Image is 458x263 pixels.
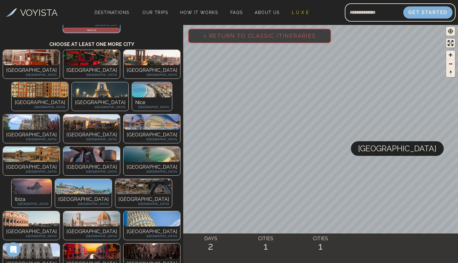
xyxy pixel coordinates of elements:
[127,131,177,139] p: [GEOGRAPHIC_DATA]
[3,147,60,162] img: Photo of undefined
[124,50,180,65] img: Photo of undefined
[66,137,117,142] p: [GEOGRAPHIC_DATA]
[446,68,455,77] button: Reset bearing to north
[183,24,458,263] canvas: Map
[15,196,48,203] p: Ibiza
[238,235,293,242] h4: CITIES
[446,59,455,68] button: Zoom out
[293,241,348,252] h2: 1
[118,196,169,203] p: [GEOGRAPHIC_DATA]
[3,244,60,259] img: Photo of undefined
[127,234,177,238] p: [GEOGRAPHIC_DATA]
[6,137,57,142] p: [GEOGRAPHIC_DATA]
[127,163,177,171] p: [GEOGRAPHIC_DATA]
[66,72,117,77] p: [GEOGRAPHIC_DATA]
[124,211,180,226] img: Photo of undefined
[188,29,331,43] button: < Return to Classic Itineraries
[127,67,177,74] p: [GEOGRAPHIC_DATA]
[6,8,17,17] img: Voyista Logo
[63,147,120,162] img: Photo of undefined
[446,51,455,59] button: Zoom in
[132,82,172,97] img: Photo of undefined
[183,235,238,242] h4: DAYS
[75,105,125,109] p: [GEOGRAPHIC_DATA]
[6,72,57,77] p: [GEOGRAPHIC_DATA]
[142,10,168,15] span: Our Trips
[293,235,348,242] h4: CITIES
[252,8,282,17] a: About Us
[63,244,120,259] img: Photo of undefined
[140,8,170,17] a: Our Trips
[6,169,57,174] p: [GEOGRAPHIC_DATA]
[6,163,57,171] p: [GEOGRAPHIC_DATA]
[178,8,221,17] a: How It Works
[127,169,177,174] p: [GEOGRAPHIC_DATA]
[6,242,21,257] iframe: Intercom live chat
[75,99,125,106] p: [GEOGRAPHIC_DATA]
[15,202,48,206] p: [GEOGRAPHIC_DATA]
[194,23,326,49] span: < Return to Classic Itineraries
[183,241,238,252] h2: 2
[72,82,128,97] img: Photo of undefined
[66,228,117,235] p: [GEOGRAPHIC_DATA]
[289,8,312,17] a: L U X E
[127,72,177,77] p: [GEOGRAPHIC_DATA]
[5,35,179,48] h3: Choose at least one more city
[64,28,119,32] p: REMOVE
[63,50,120,65] img: Photo of undefined
[12,82,68,97] img: Photo of undefined
[124,114,180,130] img: Photo of undefined
[66,67,117,74] p: [GEOGRAPHIC_DATA]
[230,10,243,15] span: FAQs
[6,234,57,238] p: [GEOGRAPHIC_DATA]
[63,114,120,130] img: Photo of undefined
[446,39,455,47] button: Enter fullscreen
[12,179,51,194] img: Photo of undefined
[115,179,172,194] img: Photo of undefined
[345,5,403,20] input: Email address
[127,137,177,142] p: [GEOGRAPHIC_DATA]
[127,228,177,235] p: [GEOGRAPHIC_DATA]
[124,147,180,162] img: Photo of undefined
[446,27,455,36] button: Find my location
[20,6,58,19] h3: VOYISTA
[180,10,218,15] span: How It Works
[66,131,117,139] p: [GEOGRAPHIC_DATA]
[15,99,65,106] p: [GEOGRAPHIC_DATA]
[15,105,65,109] p: [GEOGRAPHIC_DATA]
[92,8,132,26] span: Destinations
[228,8,245,17] a: FAQs
[6,228,57,235] p: [GEOGRAPHIC_DATA]
[124,244,180,259] img: Photo of undefined
[6,6,58,19] a: VOYISTA
[446,60,455,68] span: Zoom out
[292,10,309,15] span: L U X E
[66,24,117,26] p: [GEOGRAPHIC_DATA]
[3,50,60,65] img: Photo of undefined
[55,179,112,194] img: Photo of undefined
[63,211,120,226] img: Photo of undefined
[238,241,293,252] h2: 1
[135,105,169,109] p: [GEOGRAPHIC_DATA]
[58,202,109,206] p: [GEOGRAPHIC_DATA]
[118,202,169,206] p: [GEOGRAPHIC_DATA]
[403,6,453,19] button: Get Started
[3,114,60,130] img: Photo of undefined
[255,10,279,15] span: About Us
[6,131,57,139] p: [GEOGRAPHIC_DATA]
[58,196,109,203] p: [GEOGRAPHIC_DATA]
[66,163,117,171] p: [GEOGRAPHIC_DATA]
[6,67,57,74] p: [GEOGRAPHIC_DATA]
[358,141,436,156] span: [GEOGRAPHIC_DATA]
[66,234,117,238] p: [GEOGRAPHIC_DATA]
[135,99,169,106] p: Nice
[3,211,60,226] img: Photo of undefined
[66,169,117,174] p: [GEOGRAPHIC_DATA]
